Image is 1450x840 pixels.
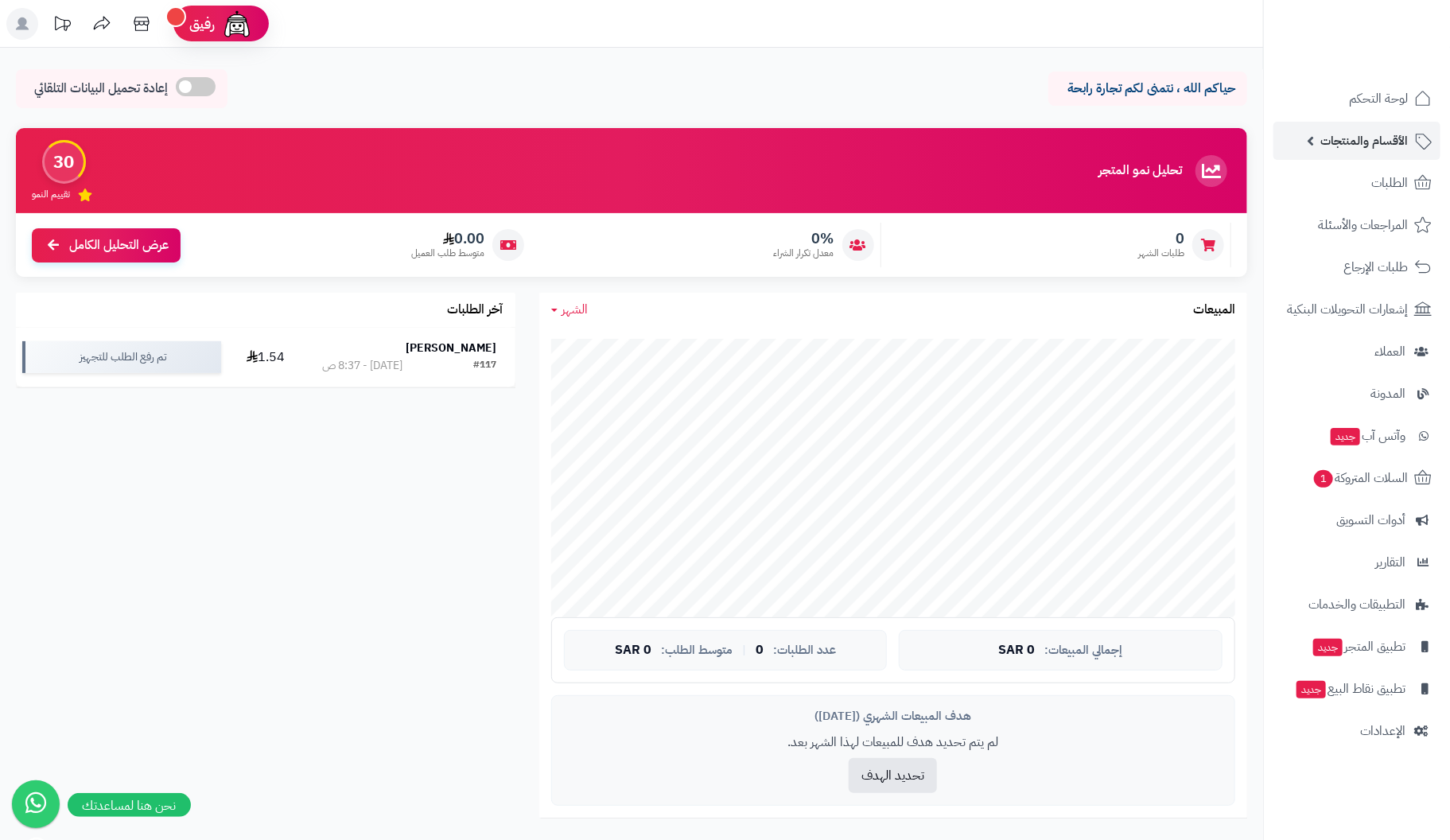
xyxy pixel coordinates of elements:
[1273,332,1440,371] a: العملاء
[1138,247,1184,260] span: طلبات الشهر
[1343,256,1408,278] span: طلبات الإرجاع
[756,644,764,658] span: 0
[42,8,82,44] a: تحديثات المنصة
[1336,509,1405,531] span: أدوات التسويق
[849,758,937,793] button: تحديد الهدف
[562,300,589,319] span: الشهر
[1060,80,1235,98] p: حياكم الله ، نتمنى لكم تجارة رابحة
[1273,670,1440,708] a: تطبيق نقاط البيعجديد
[1360,720,1405,742] span: الإعدادات
[1370,383,1405,405] span: المدونة
[1318,214,1408,236] span: المراجعات والأسئلة
[1273,248,1440,286] a: طلبات الإرجاع
[1312,467,1408,489] span: السلات المتروكة
[1138,230,1184,247] span: 0
[1273,585,1440,624] a: التطبيقات والخدمات
[1098,164,1182,178] h3: تحليل نمو المتجر
[34,80,168,98] span: إعادة تحميل البيانات التلقائي
[411,230,484,247] span: 0.00
[406,340,497,356] strong: [PERSON_NAME]
[1312,636,1405,658] span: تطبيق المتجر
[474,358,497,374] div: #117
[1320,130,1408,152] span: الأقسام والمنتجات
[69,236,169,255] span: عرض التحليل الكامل
[1349,87,1408,110] span: لوحة التحكم
[1273,459,1440,497] a: السلات المتروكة1
[1295,678,1405,700] span: تطبيق نقاط البيع
[564,733,1223,752] p: لم يتم تحديد هدف للمبيعات لهذا الشهر بعد.
[322,358,402,374] div: [DATE] - 8:37 ص
[1193,303,1235,317] h3: المبيعات
[22,341,221,373] div: تم رفع الطلب للتجهيز
[1273,501,1440,539] a: أدوات التسويق
[1273,375,1440,413] a: المدونة
[1375,551,1405,574] span: التقارير
[1273,80,1440,118] a: لوحة التحكم
[1273,543,1440,581] a: التقارير
[1296,681,1326,698] span: جديد
[448,303,503,317] h3: آخر الطلبات
[1371,172,1408,194] span: الطلبات
[1273,206,1440,244] a: المراجعات والأسئلة
[1273,290,1440,329] a: إشعارات التحويلات البنكية
[1273,712,1440,750] a: الإعدادات
[615,644,651,658] span: 0 SAR
[1314,470,1333,488] span: 1
[1273,164,1440,202] a: الطلبات
[1374,340,1405,363] span: العملاء
[32,228,181,262] a: عرض التحليل الكامل
[661,644,733,657] span: متوسط الطلب:
[773,644,836,657] span: عدد الطلبات:
[999,644,1036,658] span: 0 SAR
[32,188,70,201] span: تقييم النمو
[221,8,253,40] img: ai-face.png
[1331,428,1360,445] span: جديد
[551,301,589,319] a: الشهر
[1045,644,1123,657] span: إجمالي المبيعات:
[742,644,746,656] span: |
[774,247,834,260] span: معدل تكرار الشراء
[1273,628,1440,666] a: تطبيق المتجرجديد
[411,247,484,260] span: متوسط طلب العميل
[1287,298,1408,321] span: إشعارات التحويلات البنكية
[1329,425,1405,447] span: وآتس آب
[774,230,834,247] span: 0%
[1308,593,1405,616] span: التطبيقات والخدمات
[564,708,1223,725] div: هدف المبيعات الشهري ([DATE])
[1313,639,1343,656] span: جديد
[1273,417,1440,455] a: وآتس آبجديد
[227,328,305,387] td: 1.54
[189,14,215,33] span: رفيق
